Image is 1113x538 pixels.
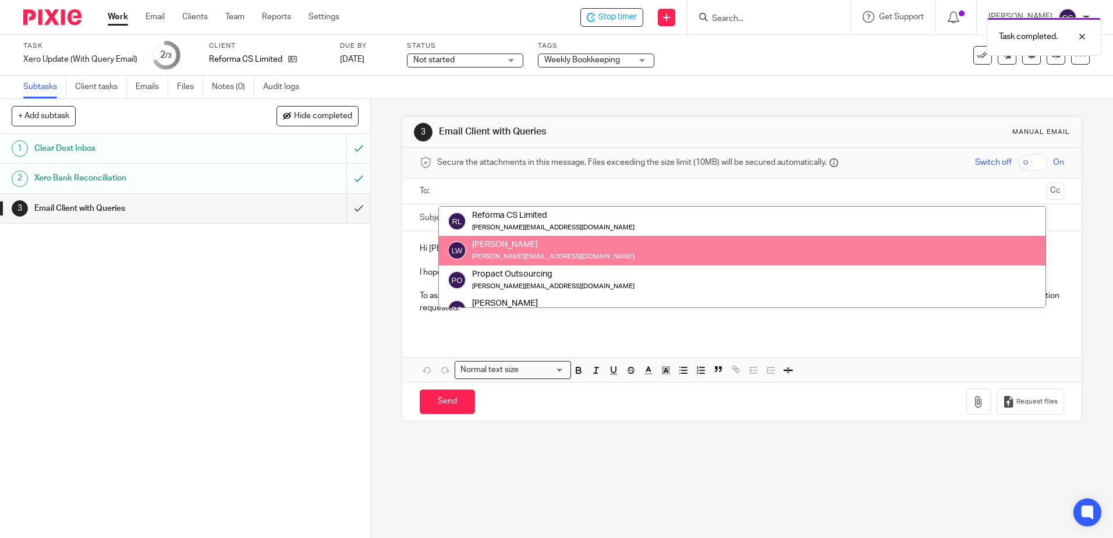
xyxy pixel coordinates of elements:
small: [PERSON_NAME][EMAIL_ADDRESS][DOMAIN_NAME] [472,253,635,260]
label: Status [407,41,523,51]
a: Notes (0) [212,76,254,98]
small: [PERSON_NAME][EMAIL_ADDRESS][DOMAIN_NAME] [472,283,635,289]
img: svg%3E [1058,8,1077,27]
div: Propact Outsourcing [472,268,635,279]
img: svg%3E [448,300,466,318]
a: Team [225,11,244,23]
label: To: [420,185,433,197]
div: Manual email [1012,128,1070,137]
a: Client tasks [75,76,127,98]
h1: Clear Dext Inbox [34,140,235,157]
button: Cc [1047,182,1064,200]
div: [PERSON_NAME] [472,298,582,309]
div: Xero Update (With Query Email) [23,54,137,65]
label: Task [23,41,137,51]
p: Task completed. [999,31,1058,43]
img: svg%3E [448,241,466,260]
h1: Email Client with Queries [439,126,767,138]
span: Normal text size [458,364,521,376]
div: 3 [414,123,433,141]
small: [PERSON_NAME][EMAIL_ADDRESS][DOMAIN_NAME] [472,224,635,231]
input: Send [420,390,475,415]
div: [PERSON_NAME] [472,239,635,250]
label: Subject: [420,212,450,224]
label: Client [209,41,325,51]
h1: Email Client with Queries [34,200,235,217]
p: Hi [PERSON_NAME] [420,243,1064,254]
a: Reports [262,11,291,23]
div: 2 [160,48,172,62]
span: Request files [1016,397,1058,406]
div: Reforma CS Limited - Xero Update (With Query Email) [580,8,643,27]
label: Tags [538,41,654,51]
span: On [1053,157,1064,168]
a: Email [146,11,165,23]
button: + Add subtask [12,106,76,126]
img: Pixie [23,9,81,25]
a: Emails [136,76,168,98]
button: Hide completed [277,106,359,126]
a: Subtasks [23,76,66,98]
p: I hope you are well. [420,267,1064,278]
span: [DATE] [340,55,364,63]
div: Reforma CS Limited [472,210,635,221]
h1: Xero Bank Reconciliation [34,169,235,187]
button: Request files [997,388,1064,415]
input: Search for option [522,364,564,376]
img: svg%3E [448,271,466,289]
small: /3 [165,52,172,59]
label: Due by [340,41,392,51]
a: Settings [309,11,339,23]
div: 1 [12,140,28,157]
span: Not started [413,56,455,64]
div: Search for option [455,361,571,379]
a: Files [177,76,203,98]
a: Audit logs [263,76,308,98]
img: svg%3E [448,212,466,231]
span: Hide completed [294,112,352,121]
span: Switch off [975,157,1012,168]
div: 2 [12,171,28,187]
a: Clients [182,11,208,23]
p: Reforma CS Limited [209,54,282,65]
span: Weekly Bookkeeping [544,56,620,64]
div: 3 [12,200,28,217]
p: To assist us with bringing your Xero accounts right up to date please can you take a moment to re... [420,290,1064,314]
span: Secure the attachments in this message. Files exceeding the size limit (10MB) will be secured aut... [437,157,827,168]
a: Work [108,11,128,23]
